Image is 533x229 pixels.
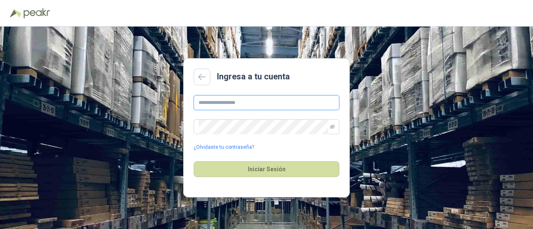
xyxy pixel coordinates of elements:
[194,161,339,177] button: Iniciar Sesión
[23,8,50,18] img: Peakr
[330,124,335,129] span: eye-invisible
[10,9,22,17] img: Logo
[194,143,254,151] a: ¿Olvidaste tu contraseña?
[217,70,290,83] h2: Ingresa a tu cuenta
